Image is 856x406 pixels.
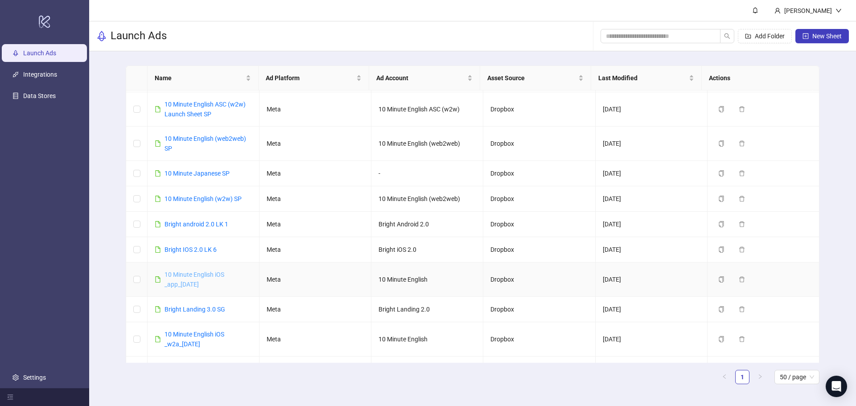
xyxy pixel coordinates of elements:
[165,331,224,348] a: 10 Minute English iOS _w2a_[DATE]
[155,276,161,283] span: file
[259,262,371,297] td: Meta
[155,336,161,342] span: file
[371,237,483,262] td: Bright iOS 2.0
[724,33,730,39] span: search
[757,374,763,379] span: right
[718,106,724,112] span: copy
[259,161,371,186] td: Meta
[371,186,483,212] td: 10 Minute English (web2web)
[718,170,724,176] span: copy
[802,33,809,39] span: plus-square
[259,237,371,262] td: Meta
[259,66,370,90] th: Ad Platform
[717,370,732,384] button: left
[596,127,708,161] td: [DATE]
[596,212,708,237] td: [DATE]
[718,336,724,342] span: copy
[483,237,595,262] td: Dropbox
[596,161,708,186] td: [DATE]
[155,246,161,253] span: file
[165,195,242,202] a: 10 Minute English (w2w) SP
[596,92,708,127] td: [DATE]
[111,29,167,43] h3: Launch Ads
[259,186,371,212] td: Meta
[165,271,224,288] a: 10 Minute English iOS _app_[DATE]
[596,237,708,262] td: [DATE]
[745,33,751,39] span: folder-add
[739,170,745,176] span: delete
[155,170,161,176] span: file
[826,376,847,397] div: Open Intercom Messenger
[480,66,591,90] th: Asset Source
[752,7,758,13] span: bell
[259,92,371,127] td: Meta
[23,92,56,99] a: Data Stores
[371,297,483,322] td: Bright Landing 2.0
[753,370,767,384] button: right
[739,106,745,112] span: delete
[718,306,724,312] span: copy
[739,221,745,227] span: delete
[795,29,849,43] button: New Sheet
[371,212,483,237] td: Bright Android 2.0
[96,31,107,41] span: rocket
[155,73,244,83] span: Name
[483,186,595,212] td: Dropbox
[835,8,842,14] span: down
[371,322,483,357] td: 10 Minute English
[774,370,819,384] div: Page Size
[812,33,842,40] span: New Sheet
[739,196,745,202] span: delete
[718,276,724,283] span: copy
[781,6,835,16] div: [PERSON_NAME]
[483,322,595,357] td: Dropbox
[735,370,749,384] li: 1
[739,306,745,312] span: delete
[259,322,371,357] td: Meta
[165,135,246,152] a: 10 Minute English (web2web) SP
[259,212,371,237] td: Meta
[753,370,767,384] li: Next Page
[718,246,724,253] span: copy
[591,66,702,90] th: Last Modified
[165,221,228,228] a: Bright android 2.0 LK 1
[371,127,483,161] td: 10 Minute English (web2web)
[259,357,371,382] td: Meta
[371,357,483,382] td: Bright iOS 2.0
[155,196,161,202] span: file
[739,140,745,147] span: delete
[596,322,708,357] td: [DATE]
[23,374,46,381] a: Settings
[718,196,724,202] span: copy
[739,336,745,342] span: delete
[376,73,465,83] span: Ad Account
[259,297,371,322] td: Meta
[596,357,708,382] td: [DATE]
[371,92,483,127] td: 10 Minute English ASC (w2w)
[702,66,813,90] th: Actions
[371,262,483,297] td: 10 Minute English
[148,66,259,90] th: Name
[483,297,595,322] td: Dropbox
[598,73,687,83] span: Last Modified
[165,170,230,177] a: 10 Minute Japanese SP
[739,276,745,283] span: delete
[155,106,161,112] span: file
[780,370,814,384] span: 50 / page
[483,262,595,297] td: Dropbox
[23,49,56,57] a: Launch Ads
[718,221,724,227] span: copy
[483,92,595,127] td: Dropbox
[155,140,161,147] span: file
[23,71,57,78] a: Integrations
[155,221,161,227] span: file
[165,306,225,313] a: Bright Landing 3.0 SG
[717,370,732,384] li: Previous Page
[596,186,708,212] td: [DATE]
[596,262,708,297] td: [DATE]
[259,127,371,161] td: Meta
[266,73,355,83] span: Ad Platform
[596,297,708,322] td: [DATE]
[483,357,595,382] td: Dropbox
[483,212,595,237] td: Dropbox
